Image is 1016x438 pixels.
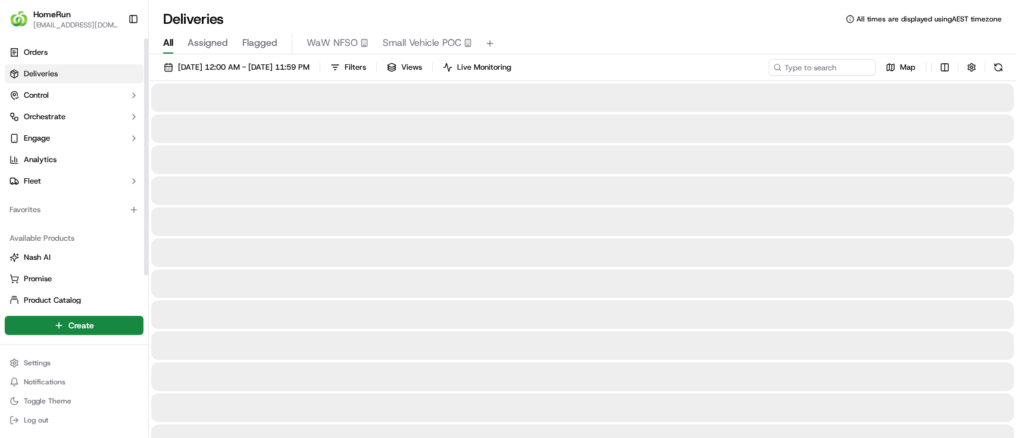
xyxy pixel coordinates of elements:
span: Create [68,319,94,331]
span: Filters [345,62,366,73]
a: Product Catalog [10,295,139,306]
button: Map [880,59,921,76]
span: Map [900,62,915,73]
span: Pylon [118,42,144,51]
button: Promise [5,269,143,288]
a: Powered byPylon [84,41,144,51]
a: Promise [10,274,139,284]
h1: Deliveries [163,10,224,29]
span: Analytics [24,154,57,165]
button: Toggle Theme [5,393,143,409]
span: Assigned [187,36,228,50]
span: Toggle Theme [24,396,71,406]
button: Engage [5,129,143,148]
button: Settings [5,355,143,371]
span: Orders [24,47,48,58]
a: Deliveries [5,64,143,83]
span: Product Catalog [24,295,81,306]
button: Live Monitoring [437,59,517,76]
button: Nash AI [5,248,143,267]
span: Deliveries [24,69,58,79]
span: Log out [24,415,48,425]
span: WaW NFSO [307,36,358,50]
span: All times are displayed using AEST timezone [856,14,1002,24]
span: Flagged [242,36,277,50]
span: Control [24,90,49,101]
span: Nash AI [24,252,51,263]
span: Settings [24,358,51,368]
button: HomeRun [33,8,71,20]
button: Create [5,316,143,335]
img: HomeRun [10,10,29,29]
button: Refresh [990,59,1006,76]
span: Notifications [24,377,65,387]
span: Live Monitoring [457,62,511,73]
span: Views [401,62,422,73]
div: Available Products [5,229,143,248]
button: HomeRunHomeRun[EMAIL_ADDRESS][DOMAIN_NAME] [5,5,123,33]
span: Engage [24,133,50,144]
button: Fleet [5,172,143,191]
button: [DATE] 12:00 AM - [DATE] 11:59 PM [158,59,315,76]
span: Promise [24,274,52,284]
input: Type to search [768,59,876,76]
span: All [163,36,173,50]
button: Filters [325,59,371,76]
button: Notifications [5,374,143,390]
span: [DATE] 12:00 AM - [DATE] 11:59 PM [178,62,310,73]
span: Orchestrate [24,111,65,122]
button: Product Catalog [5,291,143,310]
button: [EMAIL_ADDRESS][DOMAIN_NAME] [33,20,118,30]
button: Control [5,86,143,105]
button: Log out [5,412,143,428]
a: Nash AI [10,252,139,263]
span: Fleet [24,176,41,187]
a: Analytics [5,150,143,169]
div: Favorites [5,200,143,219]
button: Orchestrate [5,107,143,126]
span: Small Vehicle POC [383,36,461,50]
a: Orders [5,43,143,62]
button: Views [382,59,427,76]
